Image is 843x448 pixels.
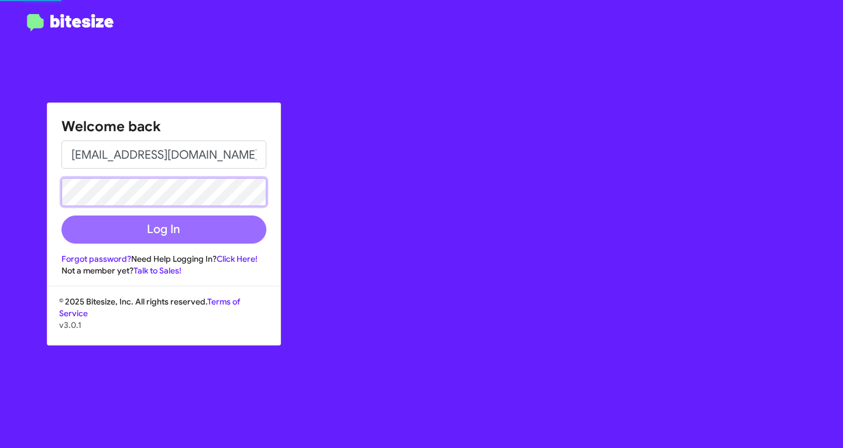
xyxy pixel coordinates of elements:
[133,265,181,276] a: Talk to Sales!
[47,296,280,345] div: © 2025 Bitesize, Inc. All rights reserved.
[59,319,269,331] p: v3.0.1
[61,216,266,244] button: Log In
[61,254,131,264] a: Forgot password?
[61,117,266,136] h1: Welcome back
[61,141,266,169] input: Email address
[59,296,240,319] a: Terms of Service
[61,265,266,276] div: Not a member yet?
[61,253,266,265] div: Need Help Logging In?
[217,254,258,264] a: Click Here!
